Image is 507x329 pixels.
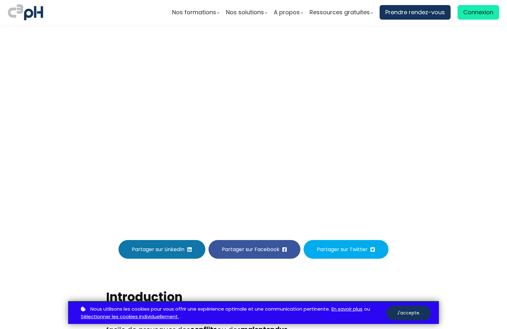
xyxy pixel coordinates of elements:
[458,5,499,20] a: Connexion
[79,305,386,321] p: ou .
[226,8,264,17] span: Nos solutions
[119,240,205,259] button: Partager sur LinkedIn
[90,305,330,313] span: Nous utilisons les cookies pour vous offrir une expérience optimale et une communication pertinente.
[274,8,300,17] span: A propos
[386,306,431,320] button: J'accepte.
[81,313,179,321] a: Sélectionner les cookies individuellement.
[317,245,368,253] span: Partager sur Twitter
[222,245,279,253] span: Partager sur Facebook
[8,3,43,22] img: logo C3PH
[380,5,451,20] a: Prendre rendez-vous
[106,289,401,305] h2: Introduction
[310,8,370,17] span: Ressources gratuites
[385,8,445,17] span: Prendre rendez-vous
[304,240,388,259] button: Partager sur Twitter
[331,305,363,313] a: En savoir plus
[172,8,216,17] span: Nos formations
[463,8,493,17] span: Connexion
[209,240,300,259] button: Partager sur Facebook
[132,245,184,253] span: Partager sur LinkedIn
